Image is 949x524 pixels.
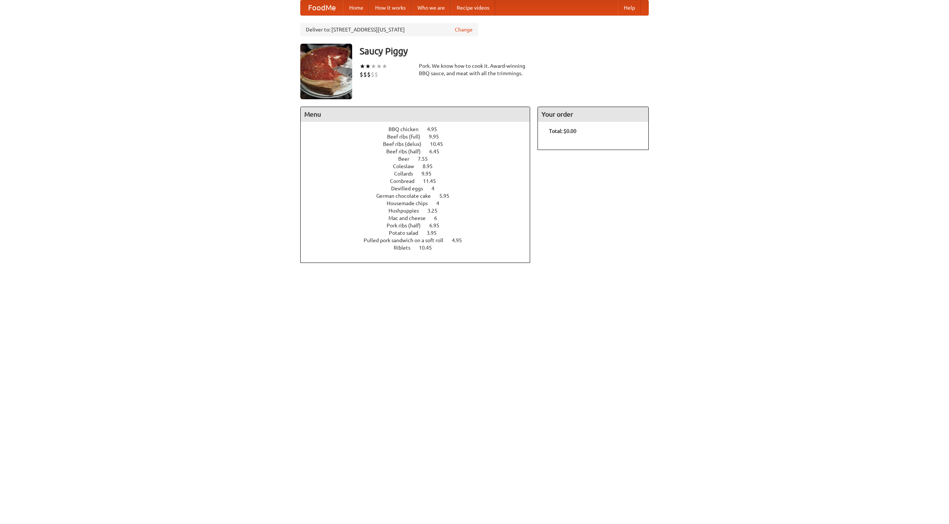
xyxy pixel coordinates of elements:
a: Pulled pork sandwich on a soft roll 4.95 [364,237,476,243]
span: 3.25 [427,208,445,214]
li: ★ [376,62,382,70]
span: 9.95 [421,171,439,177]
li: ★ [371,62,376,70]
a: Housemade chips 4 [387,200,453,206]
li: $ [374,70,378,79]
span: Devilled eggs [391,186,430,191]
span: 7.55 [418,156,435,162]
span: Beef ribs (full) [387,134,428,140]
span: Collards [394,171,420,177]
h3: Saucy Piggy [360,44,649,59]
span: 6 [434,215,444,221]
span: Potato salad [389,230,426,236]
span: 3.95 [427,230,444,236]
a: Change [455,26,473,33]
a: Beef ribs (delux) 10.45 [383,141,457,147]
span: Housemade chips [387,200,435,206]
span: 4.95 [452,237,469,243]
a: Cornbread 11.45 [390,178,450,184]
a: German chocolate cake 5.95 [376,193,463,199]
h4: Menu [301,107,530,122]
span: Cornbread [390,178,422,184]
a: Recipe videos [451,0,495,15]
span: Riblets [394,245,418,251]
li: ★ [365,62,371,70]
a: Devilled eggs 4 [391,186,448,191]
span: 4.95 [427,126,444,132]
li: $ [363,70,367,79]
span: German chocolate cake [376,193,438,199]
a: Beer 7.55 [398,156,442,162]
span: 9.95 [429,134,446,140]
span: Beef ribs (delux) [383,141,429,147]
span: 4 [436,200,447,206]
a: Collards 9.95 [394,171,445,177]
a: Who we are [411,0,451,15]
a: Pork ribs (half) 6.95 [387,223,453,228]
span: 10.45 [430,141,450,147]
h4: Your order [538,107,648,122]
div: Pork. We know how to cook it. Award-winning BBQ sauce, and meat with all the trimmings. [419,62,530,77]
span: Pork ribs (half) [387,223,428,228]
b: Total: $0.00 [549,128,576,134]
a: Help [618,0,641,15]
a: Mac and cheese 6 [388,215,451,221]
span: Beer [398,156,417,162]
span: 4 [431,186,442,191]
a: Potato salad 3.95 [389,230,450,236]
span: 10.45 [419,245,439,251]
span: 8.95 [423,163,440,169]
span: Hushpuppies [388,208,426,214]
span: BBQ chicken [388,126,426,132]
a: Beef ribs (full) 9.95 [387,134,453,140]
li: $ [371,70,374,79]
a: Riblets 10.45 [394,245,446,251]
li: $ [367,70,371,79]
span: 11.45 [423,178,443,184]
a: Hushpuppies 3.25 [388,208,451,214]
li: ★ [360,62,365,70]
span: Pulled pork sandwich on a soft roll [364,237,451,243]
a: BBQ chicken 4.95 [388,126,451,132]
div: Deliver to: [STREET_ADDRESS][US_STATE] [300,23,478,36]
span: Coleslaw [393,163,421,169]
img: angular.jpg [300,44,352,99]
a: How it works [369,0,411,15]
li: $ [360,70,363,79]
span: 6.95 [429,223,447,228]
span: Mac and cheese [388,215,433,221]
a: FoodMe [301,0,343,15]
span: 6.45 [429,148,447,154]
span: Beef ribs (half) [386,148,428,154]
a: Home [343,0,369,15]
span: 5.95 [439,193,457,199]
a: Beef ribs (half) 6.45 [386,148,453,154]
a: Coleslaw 8.95 [393,163,446,169]
li: ★ [382,62,387,70]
